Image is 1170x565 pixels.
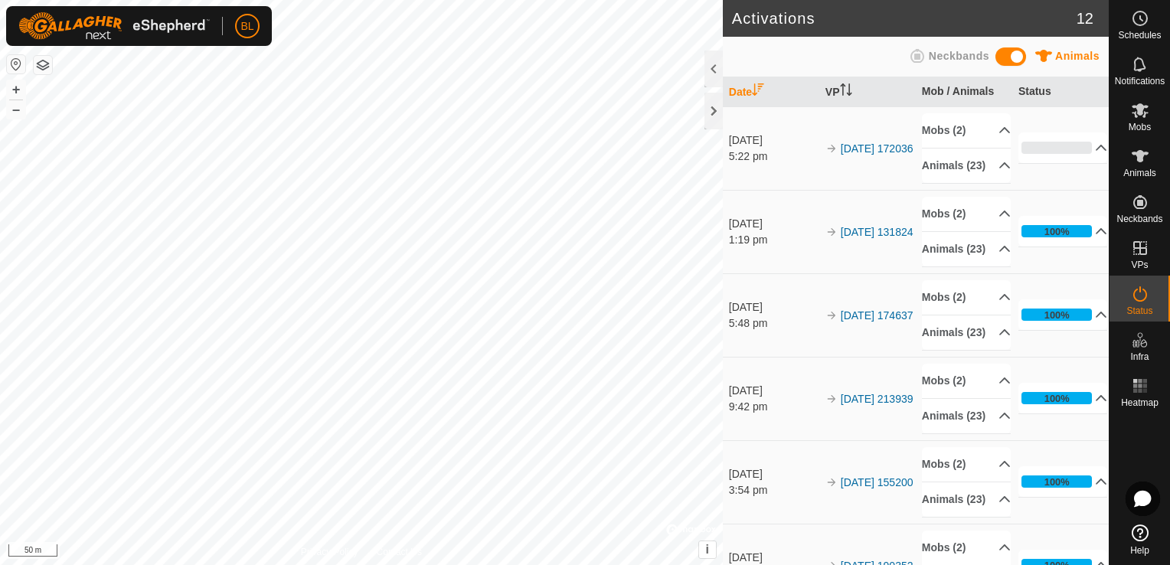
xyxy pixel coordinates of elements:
[841,226,913,238] a: [DATE] 131824
[729,149,818,165] div: 5:22 pm
[1018,132,1108,163] p-accordion-header: 0%
[922,280,1011,315] p-accordion-header: Mobs (2)
[841,142,913,155] a: [DATE] 172036
[1077,7,1093,30] span: 12
[1115,77,1165,86] span: Notifications
[1018,216,1108,247] p-accordion-header: 100%
[729,466,818,482] div: [DATE]
[301,545,358,559] a: Privacy Policy
[929,50,989,62] span: Neckbands
[922,531,1011,565] p-accordion-header: Mobs (2)
[1118,31,1161,40] span: Schedules
[1044,391,1070,406] div: 100%
[1055,50,1100,62] span: Animals
[699,541,716,558] button: i
[1121,398,1159,407] span: Heatmap
[729,299,818,315] div: [DATE]
[841,476,913,488] a: [DATE] 155200
[916,77,1012,107] th: Mob / Animals
[723,77,819,107] th: Date
[1021,225,1093,237] div: 100%
[729,132,818,149] div: [DATE]
[1129,122,1151,132] span: Mobs
[1110,518,1170,561] a: Help
[1021,475,1093,488] div: 100%
[706,543,709,556] span: i
[752,86,764,98] p-sorticon: Activate to sort
[922,364,1011,398] p-accordion-header: Mobs (2)
[1116,214,1162,224] span: Neckbands
[1018,383,1108,413] p-accordion-header: 100%
[825,226,838,238] img: arrow
[7,80,25,99] button: +
[18,12,210,40] img: Gallagher Logo
[1044,224,1070,239] div: 100%
[732,9,1077,28] h2: Activations
[825,393,838,405] img: arrow
[819,77,916,107] th: VP
[729,216,818,232] div: [DATE]
[1131,260,1148,269] span: VPs
[922,197,1011,231] p-accordion-header: Mobs (2)
[922,399,1011,433] p-accordion-header: Animals (23)
[825,142,838,155] img: arrow
[1123,168,1156,178] span: Animals
[825,309,838,322] img: arrow
[7,100,25,119] button: –
[825,476,838,488] img: arrow
[1021,392,1093,404] div: 100%
[729,315,818,331] div: 5:48 pm
[729,232,818,248] div: 1:19 pm
[1130,546,1149,555] span: Help
[1044,308,1070,322] div: 100%
[729,482,818,498] div: 3:54 pm
[240,18,253,34] span: BL
[840,86,852,98] p-sorticon: Activate to sort
[1021,142,1093,154] div: 0%
[922,113,1011,148] p-accordion-header: Mobs (2)
[1018,299,1108,330] p-accordion-header: 100%
[1044,475,1070,489] div: 100%
[7,55,25,73] button: Reset Map
[34,56,52,74] button: Map Layers
[922,482,1011,517] p-accordion-header: Animals (23)
[922,232,1011,266] p-accordion-header: Animals (23)
[377,545,422,559] a: Contact Us
[729,399,818,415] div: 9:42 pm
[922,149,1011,183] p-accordion-header: Animals (23)
[1018,466,1108,497] p-accordion-header: 100%
[1012,77,1109,107] th: Status
[841,393,913,405] a: [DATE] 213939
[1126,306,1152,315] span: Status
[1021,309,1093,321] div: 100%
[922,315,1011,350] p-accordion-header: Animals (23)
[922,447,1011,482] p-accordion-header: Mobs (2)
[729,383,818,399] div: [DATE]
[841,309,913,322] a: [DATE] 174637
[1130,352,1149,361] span: Infra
